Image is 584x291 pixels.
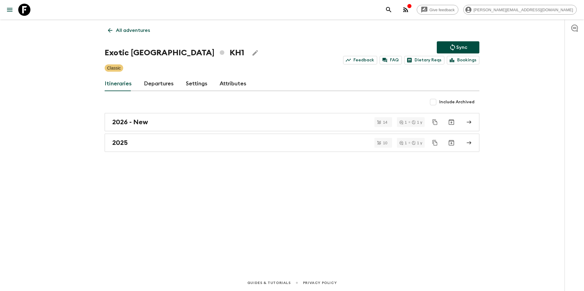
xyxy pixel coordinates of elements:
[439,99,474,105] span: Include Archived
[249,47,261,59] button: Edit Adventure Title
[105,24,153,36] a: All adventures
[220,77,246,91] a: Attributes
[463,5,577,15] div: [PERSON_NAME][EMAIL_ADDRESS][DOMAIN_NAME]
[447,56,479,64] a: Bookings
[412,120,422,124] div: 1 y
[456,44,467,51] p: Sync
[116,27,150,34] p: All adventures
[445,116,457,128] button: Archive
[247,279,291,286] a: Guides & Tutorials
[105,47,244,59] h1: Exotic [GEOGRAPHIC_DATA] KH1
[4,4,16,16] button: menu
[105,113,479,131] a: 2026 - New
[112,118,148,126] h2: 2026 - New
[437,41,479,53] button: Sync adventure departures to the booking engine
[417,5,458,15] a: Give feedback
[399,120,407,124] div: 1
[404,56,444,64] a: Dietary Reqs
[379,120,391,124] span: 14
[429,137,440,148] button: Duplicate
[105,134,479,152] a: 2025
[112,139,128,147] h2: 2025
[379,141,391,145] span: 10
[380,56,402,64] a: FAQ
[343,56,377,64] a: Feedback
[107,65,121,71] p: Classic
[383,4,395,16] button: search adventures
[399,141,407,145] div: 1
[445,137,457,149] button: Archive
[144,77,174,91] a: Departures
[105,77,132,91] a: Itineraries
[412,141,422,145] div: 1 y
[303,279,337,286] a: Privacy Policy
[470,8,576,12] span: [PERSON_NAME][EMAIL_ADDRESS][DOMAIN_NAME]
[186,77,207,91] a: Settings
[426,8,458,12] span: Give feedback
[429,117,440,128] button: Duplicate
